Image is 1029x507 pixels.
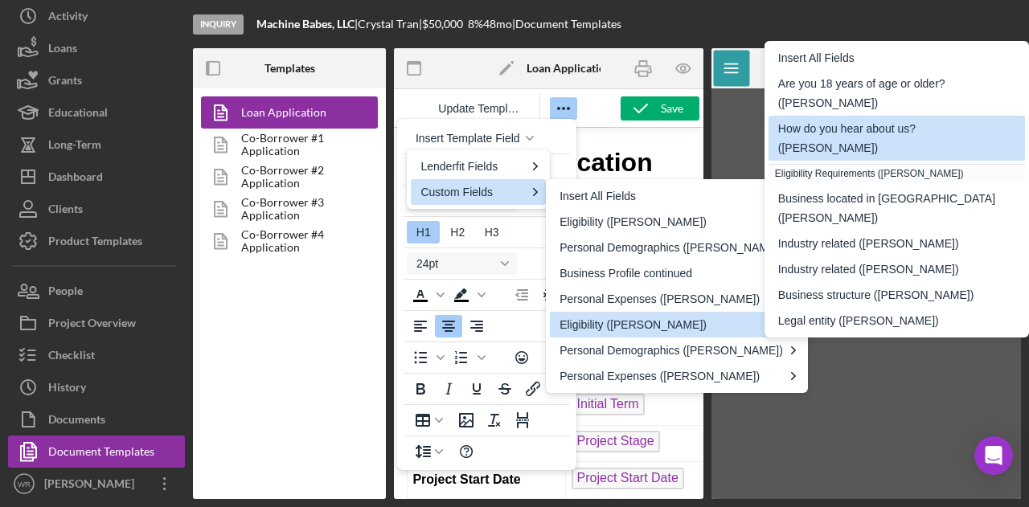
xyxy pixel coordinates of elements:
[48,403,105,440] div: Documents
[769,186,1025,231] div: Business located in Eligible County (Tracy Ho)
[420,157,525,176] div: Lenderfit Fields
[407,440,452,463] button: Line height
[560,186,797,206] div: Insert All Fields
[18,480,31,489] text: WR
[453,409,480,431] button: Insert/edit image
[201,129,370,161] a: Co-Borrower #1 Application
[475,221,508,243] button: Heading 3
[550,286,804,312] div: Personal Expenses (Crystal Tran)
[719,96,1013,491] div: No Validated Documents
[550,183,804,209] div: Insert All Fields
[441,221,474,243] button: Heading 2
[483,18,512,31] div: 48 mo
[407,409,452,431] button: Table
[407,315,434,337] button: Align left
[778,311,1019,330] div: Legal entity ([PERSON_NAME])
[422,17,463,31] span: $50,000
[550,260,804,286] div: Business Profile continued
[193,14,244,35] div: Inquiry
[432,97,529,120] button: Reset the template to the current product template value
[8,129,185,161] button: Long-Term
[8,468,185,500] button: WR[PERSON_NAME]
[407,378,434,400] button: Bold
[407,346,447,369] div: Bullet list
[48,435,154,472] div: Document Templates
[358,18,422,31] div: Crystal Tran |
[508,284,535,306] button: Decrease indent
[8,161,185,193] button: Dashboard
[661,96,683,121] div: Save
[769,45,1025,71] div: Insert All Fields
[8,339,185,371] button: Checklist
[8,435,185,468] button: Document Templates
[453,440,480,463] button: Help
[463,378,490,400] button: Underline
[8,307,185,339] button: Project Overview
[48,64,82,100] div: Grants
[481,409,508,431] button: Clear formatting
[560,238,783,257] div: Personal Demographics ([PERSON_NAME])
[519,378,547,400] button: Insert/edit link
[974,436,1013,475] div: Open Intercom Messenger
[560,366,783,386] div: Personal Expenses ([PERSON_NAME])
[560,264,783,283] div: Business Profile continued
[769,116,1025,161] div: How do you hear about us? (Tracy Ho)
[550,209,804,235] div: Eligibility (Crystal Tran)
[560,315,783,334] div: Eligibility ([PERSON_NAME])
[560,289,783,309] div: Personal Expenses ([PERSON_NAME])
[8,193,185,225] button: Clients
[550,312,804,337] div: Eligibility (Tracy Ho)
[8,275,185,307] button: People
[769,71,1025,116] div: Are you 18 years of age or older? (Tracy Ho)
[560,341,783,360] div: Personal Demographics ([PERSON_NAME])
[8,96,185,129] a: Educational
[621,96,699,121] button: Save
[48,275,83,311] div: People
[201,161,370,193] a: Co-Borrower #2 Application
[40,468,145,504] div: [PERSON_NAME]
[435,378,462,400] button: Italic
[550,97,577,120] button: Reveal or hide additional toolbar items
[769,256,1025,282] div: Industry related (Tracy Ho)
[201,96,370,129] a: Loan Application
[550,337,804,363] div: Personal Demographics (Tracy Ho)
[769,282,1025,308] div: Business structure (Tracy Ho)
[509,409,536,431] button: Page Break
[407,284,447,306] div: Text color Black
[438,102,523,115] span: Update Template
[416,226,431,239] span: H1
[407,252,518,275] button: Font size 24pt
[8,403,185,435] button: Documents
[420,182,525,202] div: Custom Fields
[8,371,185,403] button: History
[48,96,108,133] div: Educational
[416,132,520,145] span: Insert Template Field
[448,284,488,306] div: Background color Black
[778,74,1019,112] div: Are you 18 years of age or older? ([PERSON_NAME])
[512,18,621,31] div: | Document Templates
[536,284,564,306] button: Increase indent
[8,225,185,257] a: Product Templates
[435,315,462,337] button: Align center
[778,189,1019,227] div: Business located in [GEOGRAPHIC_DATA] ([PERSON_NAME])
[264,62,315,75] b: Templates
[48,371,86,407] div: History
[411,153,546,179] div: Lenderfit Fields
